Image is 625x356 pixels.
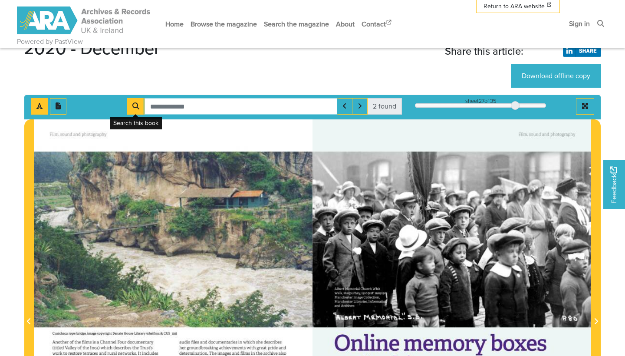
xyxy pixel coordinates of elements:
span: with [247,344,254,350]
span: achievements [219,344,242,350]
a: Search the magazine [260,13,332,36]
span: Feedback [609,167,619,204]
span: restore [68,350,80,356]
span: and [200,339,206,344]
span: her [179,345,184,350]
span: and [279,345,284,350]
span: which [243,339,253,345]
span: also [278,350,285,356]
span: work [52,350,60,356]
input: Search for [145,98,337,115]
span: [GEOGRAPHIC_DATA] [335,294,365,299]
span: (shelfmark [146,330,160,335]
span: she [256,339,261,344]
span: Harpurhey, [343,290,358,295]
span: Four [117,339,125,345]
span: The [209,350,215,356]
span: of [69,339,72,344]
span: [GEOGRAPHIC_DATA] [335,299,365,303]
span: networks. [118,350,134,356]
span: Archives [341,303,352,308]
span: Inca) [89,344,97,350]
a: Download offline copy [511,64,601,88]
span: and [73,131,79,136]
span: is [92,339,94,344]
span: in [251,350,254,356]
span: and [335,303,339,307]
span: Senate [112,330,122,335]
button: Search [127,98,145,115]
a: Powered by PastView [17,36,83,47]
img: LinkedIn [563,45,601,57]
span: boxes [490,328,539,356]
span: and [99,350,105,356]
span: groundbreaking [187,344,214,350]
a: About [332,13,358,36]
span: of [77,345,80,349]
span: 27 [479,97,484,105]
button: Previous Match [337,98,352,115]
span: pride [267,344,276,350]
a: Would you like to provide feedback? [603,160,625,209]
span: which [100,344,110,350]
span: Libraries, [353,299,365,303]
a: Home [162,13,187,36]
span: documentaries [208,339,233,345]
span: Another [52,339,66,345]
span: films [82,338,90,345]
span: sound [60,131,70,137]
span: and [232,350,237,356]
a: Browse the magazine [187,13,260,36]
span: Film, [49,131,57,137]
span: includes [142,350,156,356]
span: great [257,345,265,350]
span: and [542,131,548,136]
span: Whit [372,286,378,291]
div: sheet of 35 [415,97,546,105]
span: Image [353,294,362,299]
iframe: X Post Button [529,45,560,57]
span: rural [107,350,115,356]
span: Library [134,330,143,335]
span: to [63,350,66,356]
span: (titled [52,344,62,350]
span: rope [69,331,73,334]
a: Sign in [566,12,593,35]
span: determination. [179,349,206,356]
span: audio [179,339,188,345]
span: sound [529,131,539,137]
span: Memorial [345,286,357,291]
div: Search this book [110,117,162,129]
span: Walk, [335,290,340,294]
span: Trust’s [140,344,150,350]
span: copyright [97,330,109,335]
button: Next Match [352,98,368,115]
span: films [240,349,249,356]
span: m69190). [375,290,387,295]
button: Full screen mode [576,98,594,115]
span: CUS_191) [164,330,176,335]
span: the [132,344,138,350]
a: ARA - ARC Magazine | Powered by PastView logo [17,2,151,40]
span: bridge, [76,330,85,335]
h1: 2020 - December [24,38,160,59]
span: a [97,340,98,343]
span: 1910 [361,290,366,294]
span: Share this article: [445,45,523,57]
span: describes [264,339,280,344]
span: photography [550,130,575,137]
span: House [123,330,132,335]
button: Toggle text selection (Alt+T) [31,98,48,115]
a: Contact [358,13,396,36]
span: Cusichaca [52,330,66,335]
span: terraces [82,350,96,356]
span: images [217,350,230,356]
span: [DEMOGRAPHIC_DATA] [360,286,394,291]
span: [PERSON_NAME] [335,286,358,291]
span: documentary [127,339,149,345]
span: archive [263,350,276,356]
span: Collection, [364,294,377,299]
span: photography [81,130,105,137]
span: (ref: [368,290,373,295]
span: Return to ARA website [484,2,545,11]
